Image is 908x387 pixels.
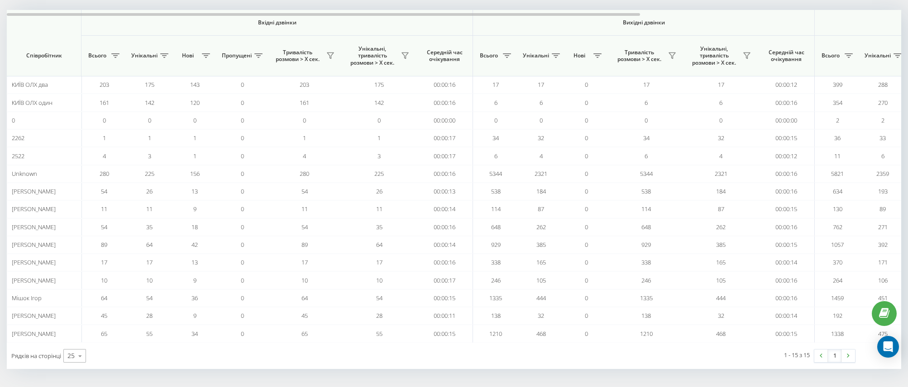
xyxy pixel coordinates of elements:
[758,94,815,111] td: 00:00:16
[640,170,653,178] span: 5344
[523,52,549,59] span: Унікальні
[492,134,499,142] span: 34
[879,134,886,142] span: 33
[585,241,588,249] span: 0
[12,170,37,178] span: Unknown
[191,241,198,249] span: 42
[146,205,153,213] span: 11
[191,258,198,266] span: 13
[12,152,24,160] span: 2522
[833,99,842,107] span: 354
[718,134,724,142] span: 32
[300,99,309,107] span: 161
[784,350,810,359] div: 1 - 15 з 15
[376,205,382,213] span: 11
[301,311,308,320] span: 45
[833,258,842,266] span: 370
[272,49,324,63] span: Тривалість розмови > Х сек.
[191,187,198,195] span: 13
[241,116,244,124] span: 0
[103,152,106,160] span: 4
[241,241,244,249] span: 0
[12,187,56,195] span: [PERSON_NAME]
[146,294,153,302] span: 54
[12,276,56,284] span: [PERSON_NAME]
[585,258,588,266] span: 0
[535,170,547,178] span: 2321
[191,223,198,231] span: 18
[12,241,56,249] span: [PERSON_NAME]
[222,52,252,59] span: Пропущені
[193,276,196,284] span: 9
[190,170,200,178] span: 156
[241,152,244,160] span: 0
[489,294,502,302] span: 1335
[758,254,815,271] td: 00:00:14
[836,116,839,124] span: 2
[758,200,815,218] td: 00:00:15
[878,276,888,284] span: 106
[494,19,793,26] span: Вихідні дзвінки
[878,258,888,266] span: 171
[828,349,841,362] a: 1
[146,258,153,266] span: 17
[301,223,308,231] span: 54
[416,307,473,325] td: 00:00:11
[416,165,473,183] td: 00:00:16
[833,276,842,284] span: 264
[491,241,501,249] span: 929
[301,258,308,266] span: 17
[489,330,502,338] span: 1210
[346,45,398,66] span: Унікальні, тривалість розмови > Х сек.
[193,134,196,142] span: 1
[190,80,200,89] span: 143
[881,116,884,124] span: 2
[416,129,473,147] td: 00:00:17
[491,223,501,231] span: 648
[241,187,244,195] span: 0
[643,80,650,89] span: 17
[585,134,588,142] span: 0
[878,99,888,107] span: 270
[536,187,546,195] span: 184
[878,223,888,231] span: 271
[177,52,199,59] span: Нові
[719,116,722,124] span: 0
[193,116,196,124] span: 0
[876,170,889,178] span: 2359
[585,205,588,213] span: 0
[378,116,381,124] span: 0
[831,294,844,302] span: 1459
[301,276,308,284] span: 10
[101,276,107,284] span: 10
[585,311,588,320] span: 0
[103,134,106,142] span: 1
[568,52,591,59] span: Нові
[376,330,382,338] span: 55
[878,241,888,249] span: 392
[881,152,884,160] span: 6
[877,336,899,358] div: Open Intercom Messenger
[101,205,107,213] span: 11
[241,99,244,107] span: 0
[193,311,196,320] span: 9
[758,112,815,129] td: 00:00:00
[585,223,588,231] span: 0
[374,99,384,107] span: 142
[376,311,382,320] span: 28
[585,80,588,89] span: 0
[540,116,543,124] span: 0
[301,241,308,249] span: 89
[191,330,198,338] span: 34
[491,258,501,266] span: 338
[585,116,588,124] span: 0
[536,241,546,249] span: 385
[758,218,815,236] td: 00:00:16
[878,294,888,302] span: 451
[719,152,722,160] span: 4
[101,311,107,320] span: 45
[300,170,309,178] span: 280
[103,116,106,124] span: 0
[585,276,588,284] span: 0
[538,134,544,142] span: 32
